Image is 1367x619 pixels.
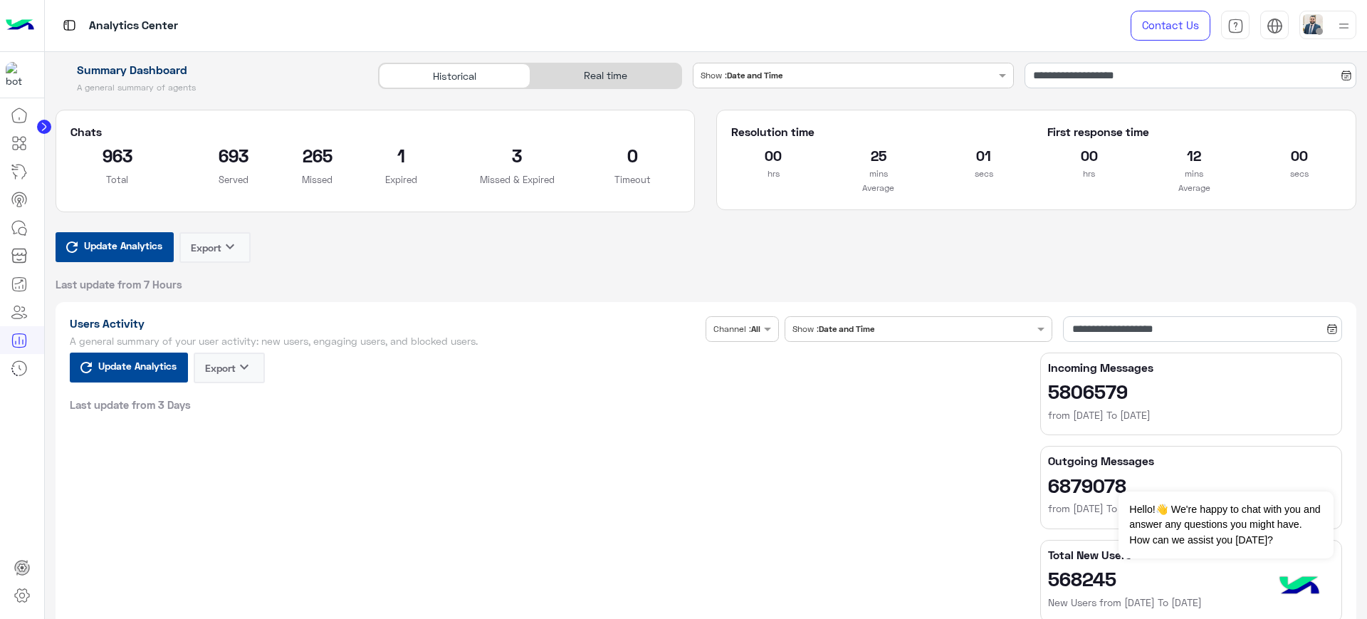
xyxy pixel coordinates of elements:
h5: First response time [1047,125,1341,139]
p: Analytics Center [89,16,178,36]
p: Missed [302,172,332,187]
span: Update Analytics [95,356,180,375]
h5: Resolution time [731,125,1025,139]
span: Update Analytics [80,236,166,255]
h2: 25 [837,144,921,167]
h2: 00 [731,144,815,167]
h1: Users Activity [70,316,701,331]
h6: New Users from [DATE] To [DATE] [1048,595,1334,610]
h6: from [DATE] To [DATE] [1048,408,1334,422]
div: Real time [530,63,681,88]
span: Last update from 7 Hours [56,277,182,291]
h2: 12 [1152,144,1236,167]
a: Contact Us [1131,11,1210,41]
p: secs [1257,167,1341,181]
h2: 01 [942,144,1026,167]
h1: Summary Dashboard [56,63,362,77]
h2: 1 [354,144,449,167]
img: 1403182699927242 [6,62,31,88]
b: All [751,323,760,334]
p: mins [837,167,921,181]
button: Update Analytics [70,353,188,383]
p: hrs [1047,167,1131,181]
p: Served [186,172,281,187]
h5: Outgoing Messages [1048,454,1334,468]
h2: 963 [70,144,165,167]
img: tab [1267,18,1283,34]
i: keyboard_arrow_down [221,238,239,255]
p: Missed & Expired [470,172,565,187]
h2: 0 [586,144,681,167]
p: Average [1047,181,1341,195]
button: Exportkeyboard_arrow_down [194,353,265,383]
h6: from [DATE] To [DATE] [1048,501,1334,516]
h2: 5806579 [1048,380,1334,402]
h2: 568245 [1048,567,1334,590]
img: tab [1227,18,1244,34]
img: hulul-logo.png [1274,562,1324,612]
i: keyboard_arrow_down [236,358,253,375]
a: tab [1221,11,1250,41]
h5: Incoming Messages [1048,360,1334,375]
h2: 6879078 [1048,474,1334,496]
img: tab [61,16,78,34]
img: profile [1335,17,1353,35]
h5: Total New Users [1048,548,1334,562]
p: hrs [731,167,815,181]
h5: A general summary of agents [56,82,362,93]
h5: A general summary of your user activity: new users, engaging users, and blocked users. [70,335,701,347]
p: Average [731,181,1025,195]
h2: 00 [1047,144,1131,167]
img: userImage [1303,14,1323,34]
button: Exportkeyboard_arrow_down [179,232,251,263]
button: Update Analytics [56,232,174,262]
p: secs [942,167,1026,181]
p: mins [1152,167,1236,181]
b: Date and Time [727,70,782,80]
p: Total [70,172,165,187]
img: Logo [6,11,34,41]
b: Date and Time [819,323,874,334]
h5: Chats [70,125,681,139]
span: Last update from 3 Days [70,397,191,412]
h2: 00 [1257,144,1341,167]
p: Timeout [586,172,681,187]
p: Expired [354,172,449,187]
span: Hello!👋 We're happy to chat with you and answer any questions you might have. How can we assist y... [1119,491,1333,558]
div: Historical [379,63,530,88]
h2: 3 [470,144,565,167]
h2: 265 [302,144,332,167]
h2: 693 [186,144,281,167]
